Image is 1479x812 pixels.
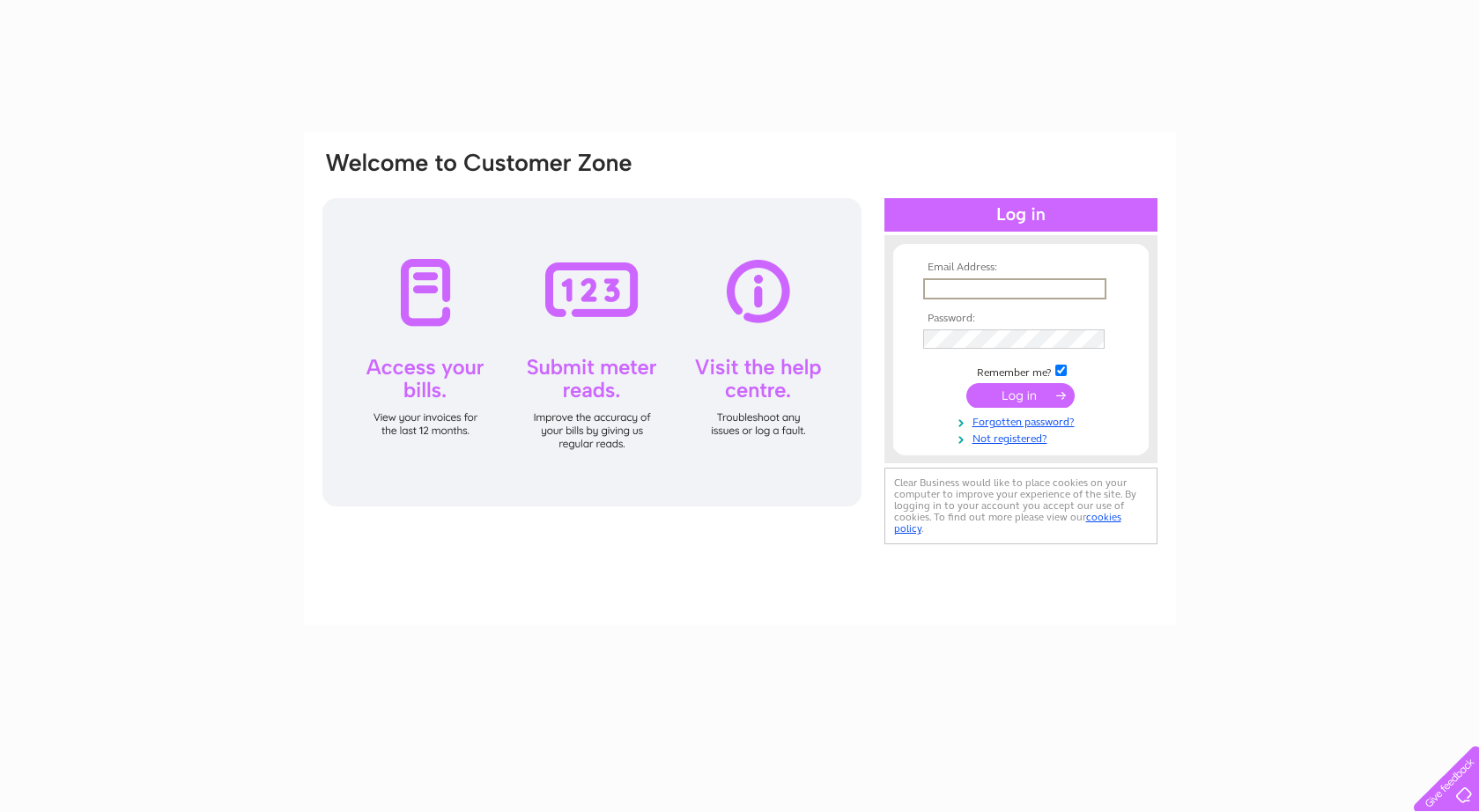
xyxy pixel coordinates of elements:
[966,383,1075,408] input: Submit
[919,362,1123,380] td: Remember me?
[884,468,1157,544] div: Clear Business would like to place cookies on your computer to improve your experience of the sit...
[894,511,1121,535] a: cookies policy
[919,313,1123,325] th: Password:
[923,412,1123,429] a: Forgotten password?
[923,429,1123,446] a: Not registered?
[919,262,1123,274] th: Email Address:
